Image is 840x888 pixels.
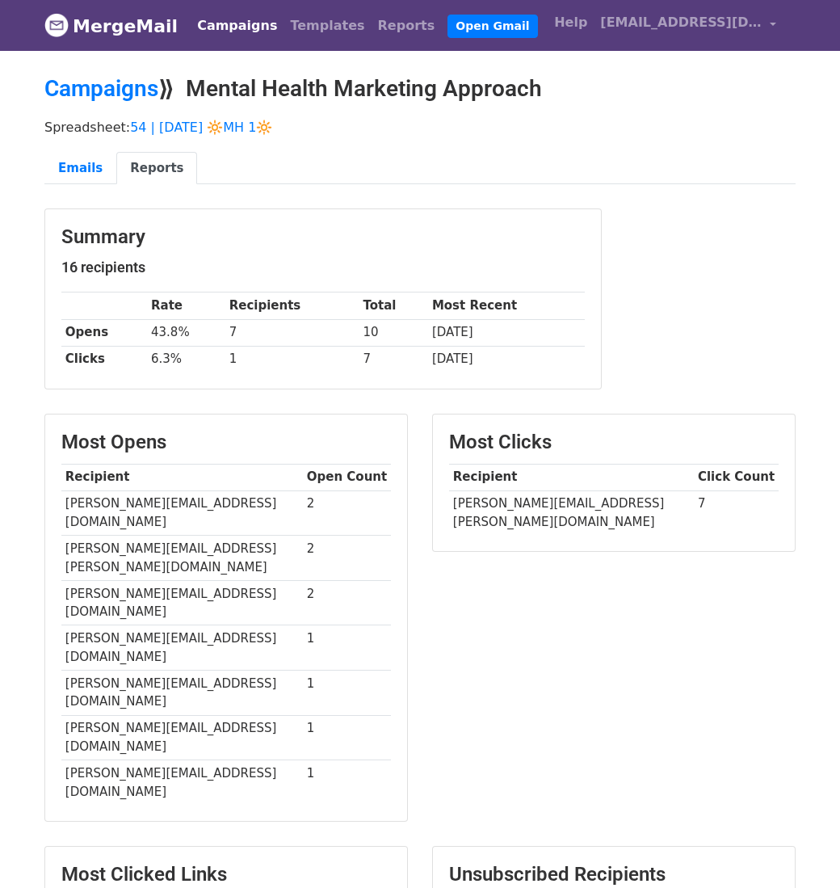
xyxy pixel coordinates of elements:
td: 1 [303,671,391,716]
td: 1 [303,760,391,805]
a: Reports [116,152,197,185]
th: Recipient [61,464,303,490]
th: Opens [61,319,147,346]
th: Recipients [225,292,359,319]
a: [EMAIL_ADDRESS][DOMAIN_NAME] [594,6,783,44]
th: Clicks [61,346,147,372]
th: Recipient [449,464,694,490]
h3: Most Clicks [449,431,779,454]
th: Click Count [694,464,779,490]
h3: Most Opens [61,431,391,454]
iframe: Chat Widget [759,810,840,888]
td: 2 [303,490,391,536]
td: 1 [303,715,391,760]
a: Help [548,6,594,39]
th: Rate [147,292,225,319]
a: Templates [283,10,371,42]
img: MergeMail logo [44,13,69,37]
td: 7 [694,490,779,535]
a: Reports [372,10,442,42]
td: 2 [303,580,391,625]
td: 1 [303,625,391,671]
h3: Summary [61,225,585,249]
td: 6.3% [147,346,225,372]
span: [EMAIL_ADDRESS][DOMAIN_NAME] [600,13,762,32]
td: 10 [359,319,428,346]
td: 7 [225,319,359,346]
a: Campaigns [44,75,158,102]
td: 43.8% [147,319,225,346]
td: 7 [359,346,428,372]
td: 1 [225,346,359,372]
a: MergeMail [44,9,178,43]
td: [PERSON_NAME][EMAIL_ADDRESS][DOMAIN_NAME] [61,715,303,760]
td: [PERSON_NAME][EMAIL_ADDRESS][PERSON_NAME][DOMAIN_NAME] [449,490,694,535]
td: [PERSON_NAME][EMAIL_ADDRESS][DOMAIN_NAME] [61,490,303,536]
td: 2 [303,536,391,581]
td: [DATE] [428,319,585,346]
td: [PERSON_NAME][EMAIL_ADDRESS][DOMAIN_NAME] [61,760,303,805]
th: Most Recent [428,292,585,319]
h3: Most Clicked Links [61,863,391,886]
h5: 16 recipients [61,259,585,276]
a: Open Gmail [447,15,537,38]
h3: Unsubscribed Recipients [449,863,779,886]
td: [PERSON_NAME][EMAIL_ADDRESS][DOMAIN_NAME] [61,671,303,716]
td: [PERSON_NAME][EMAIL_ADDRESS][DOMAIN_NAME] [61,625,303,671]
td: [PERSON_NAME][EMAIL_ADDRESS][PERSON_NAME][DOMAIN_NAME] [61,536,303,581]
td: [PERSON_NAME][EMAIL_ADDRESS][DOMAIN_NAME] [61,580,303,625]
td: [DATE] [428,346,585,372]
th: Open Count [303,464,391,490]
a: Emails [44,152,116,185]
h2: ⟫ Mental Health Marketing Approach [44,75,796,103]
p: Spreadsheet: [44,119,796,136]
th: Total [359,292,428,319]
a: 54 | [DATE] 🔆MH 1🔆 [130,120,272,135]
a: Campaigns [191,10,283,42]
